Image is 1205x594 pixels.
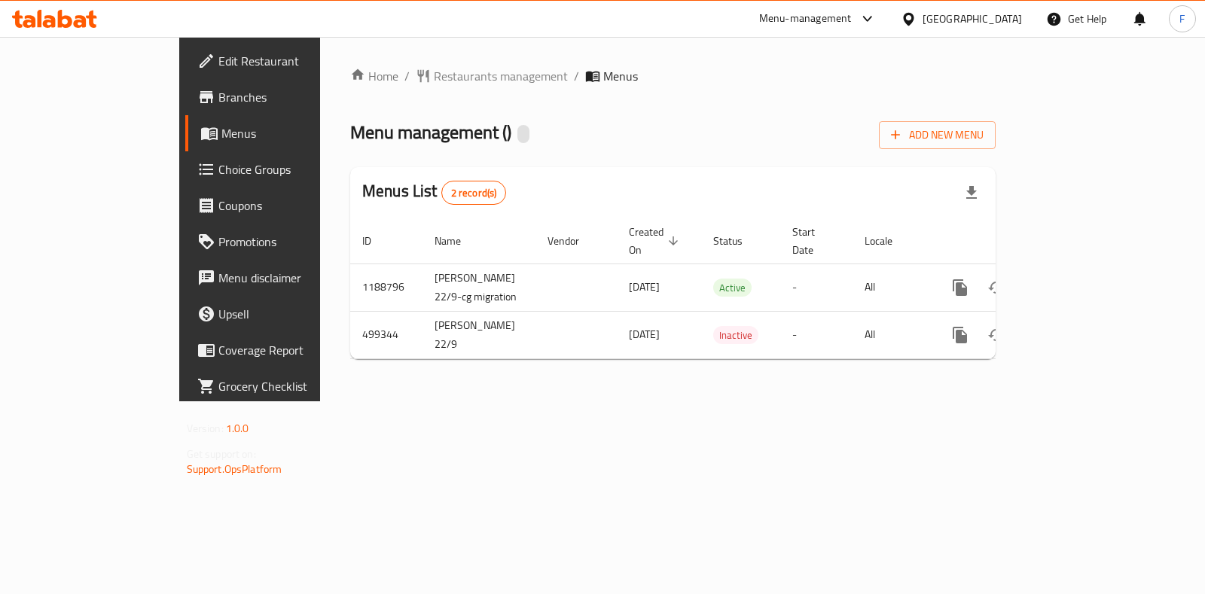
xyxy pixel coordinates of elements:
[603,67,638,85] span: Menus
[416,67,568,85] a: Restaurants management
[1179,11,1185,27] span: F
[548,232,599,250] span: Vendor
[218,269,368,287] span: Menu disclaimer
[891,126,984,145] span: Add New Menu
[218,160,368,178] span: Choice Groups
[187,444,256,464] span: Get support on:
[218,88,368,106] span: Branches
[404,67,410,85] li: /
[953,175,990,211] div: Export file
[423,263,535,311] td: [PERSON_NAME] 22/9-cg migration
[187,459,282,479] a: Support.OpsPlatform
[185,115,380,151] a: Menus
[923,11,1022,27] div: [GEOGRAPHIC_DATA]
[978,270,1014,306] button: Change Status
[350,115,511,149] span: Menu management ( )
[713,326,758,344] div: Inactive
[185,332,380,368] a: Coverage Report
[942,317,978,353] button: more
[218,341,368,359] span: Coverage Report
[185,368,380,404] a: Grocery Checklist
[865,232,912,250] span: Locale
[434,67,568,85] span: Restaurants management
[218,377,368,395] span: Grocery Checklist
[713,327,758,344] span: Inactive
[185,79,380,115] a: Branches
[350,311,423,358] td: 499344
[978,317,1014,353] button: Change Status
[218,196,368,215] span: Coupons
[780,311,853,358] td: -
[187,419,224,438] span: Version:
[350,67,996,85] nav: breadcrumb
[218,233,368,251] span: Promotions
[759,10,852,28] div: Menu-management
[713,279,752,297] span: Active
[185,260,380,296] a: Menu disclaimer
[362,232,391,250] span: ID
[218,305,368,323] span: Upsell
[218,52,368,70] span: Edit Restaurant
[629,324,660,344] span: [DATE]
[942,270,978,306] button: more
[423,311,535,358] td: [PERSON_NAME] 22/9
[441,181,507,205] div: Total records count
[930,218,1099,264] th: Actions
[185,187,380,224] a: Coupons
[853,263,930,311] td: All
[629,223,683,259] span: Created On
[226,419,249,438] span: 1.0.0
[435,232,480,250] span: Name
[780,263,853,311] td: -
[221,124,368,142] span: Menus
[853,311,930,358] td: All
[350,218,1099,359] table: enhanced table
[185,296,380,332] a: Upsell
[713,232,762,250] span: Status
[629,277,660,297] span: [DATE]
[442,186,506,200] span: 2 record(s)
[574,67,579,85] li: /
[362,180,506,205] h2: Menus List
[185,43,380,79] a: Edit Restaurant
[185,151,380,187] a: Choice Groups
[350,263,423,311] td: 1188796
[879,121,996,149] button: Add New Menu
[185,224,380,260] a: Promotions
[792,223,834,259] span: Start Date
